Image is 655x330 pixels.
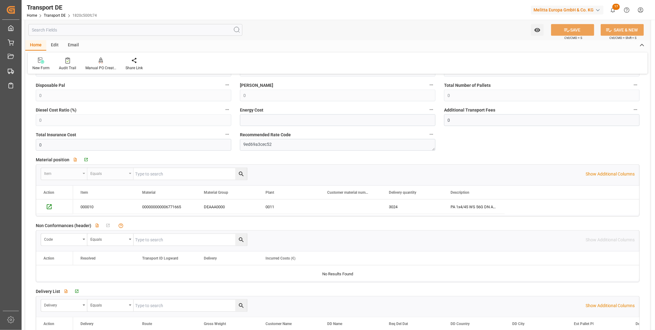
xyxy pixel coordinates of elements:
span: Delivery quantity [389,190,416,195]
span: Customer material number [327,190,369,195]
div: Equals [90,169,127,176]
div: code [44,235,80,242]
div: PA 1x4/45 WS 56G DN AZ VE18 EX [443,200,505,214]
button: search button [235,234,247,246]
textarea: 9ed69a3cec52 [240,139,435,151]
div: 000000000006771665 [135,200,196,214]
input: Search Fields [28,24,242,36]
div: Delivery [44,301,80,308]
span: Energy Cost [240,107,263,113]
div: Share Link [126,65,143,71]
div: Press SPACE to select this row. [73,200,505,214]
div: Audit Trail [59,65,76,71]
button: Diesel Cost Ratio (%) [223,106,231,114]
span: Non Conformances (header) [36,222,91,229]
button: Recommended Rate Code [427,130,435,138]
a: Transport DE [44,13,66,18]
div: Equals [90,235,127,242]
span: Ctrl/CMD + Shift + S [609,36,636,40]
input: Type to search [134,168,247,180]
button: Melitta Europa GmbH & Co. KG [531,4,606,16]
span: DD Country [451,322,470,326]
button: open menu [41,234,87,246]
span: Delivery [80,322,93,326]
span: Total Number of Pallets [444,82,491,89]
div: Home [25,40,46,51]
button: open menu [87,168,134,180]
span: Additional Transport Fees [444,107,495,113]
button: Disposable Pal [223,81,231,89]
span: Req Del Dat [389,322,408,326]
div: 3024 [381,200,443,214]
button: Total Number of Pallets [632,81,640,89]
span: Est Pallet Pl [574,322,594,326]
button: Help Center [620,3,634,17]
div: 0011 [258,200,320,214]
span: Total Insurance Cost [36,132,76,138]
span: DD Name [327,322,342,326]
span: DD City [512,322,525,326]
div: Melitta Europa GmbH & Co. KG [531,6,604,15]
span: Material [142,190,155,195]
span: 17 [612,4,620,10]
span: Plant [266,190,274,195]
div: 000010 [73,200,135,214]
span: Item [80,190,88,195]
button: search button [235,300,247,311]
button: SAVE & NEW [601,24,644,36]
span: Disposable Pal [36,82,65,89]
span: Description [451,190,469,195]
span: Ctrl/CMD + S [564,36,582,40]
div: Edit [46,40,63,51]
span: Gross Weight [204,322,226,326]
div: Action [43,256,54,260]
div: Email [63,40,84,51]
button: show 17 new notifications [606,3,620,17]
span: Resolved [80,256,96,260]
span: Diesel Cost Ratio (%) [36,107,76,113]
span: Transport ID Logward [142,256,178,260]
div: DEAAA0000 [196,200,258,214]
p: Show Additional Columns [586,302,635,309]
span: [PERSON_NAME] [240,82,273,89]
div: Press SPACE to select this row. [36,200,73,214]
span: Recommended Rate Code [240,132,291,138]
span: Material position [36,157,69,163]
button: open menu [531,24,544,36]
div: Manual PO Creation [85,65,116,71]
div: Action [43,190,54,195]
button: open menu [87,234,134,246]
div: New Form [32,65,50,71]
input: Type to search [134,234,247,246]
button: open menu [87,300,134,311]
span: Route [142,322,152,326]
button: SAVE [551,24,594,36]
span: Material Group [204,190,228,195]
button: open menu [41,300,87,311]
button: search button [235,168,247,180]
span: Delivery List [36,288,60,295]
span: Customer Name [266,322,292,326]
button: Total Insurance Cost [223,130,231,138]
div: Equals [90,301,127,308]
input: Type to search [134,300,247,311]
div: Transport DE [27,3,97,12]
a: Home [27,13,37,18]
span: Incurred Costs (€) [266,256,295,260]
button: Energy Cost [427,106,435,114]
div: Item [44,169,80,176]
div: Action [43,322,54,326]
button: [PERSON_NAME] [427,81,435,89]
p: Show Additional Columns [586,171,635,177]
button: open menu [41,168,87,180]
span: Delivery [204,256,217,260]
button: Additional Transport Fees [632,106,640,114]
